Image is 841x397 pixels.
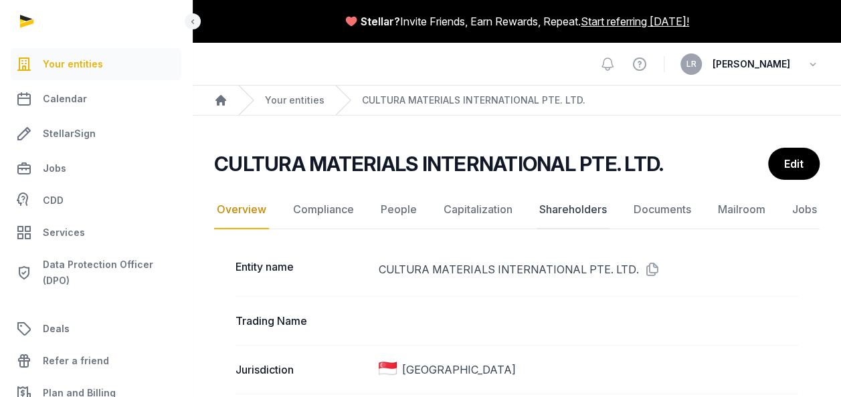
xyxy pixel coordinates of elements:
span: LR [686,60,696,68]
dd: CULTURA MATERIALS INTERNATIONAL PTE. LTD. [379,259,798,280]
span: [GEOGRAPHIC_DATA] [402,362,516,378]
a: Edit [768,148,820,180]
button: LR [680,53,702,75]
a: Jobs [11,152,181,184]
a: Compliance [290,190,357,229]
a: Jobs [789,190,820,229]
a: Data Protection Officer (DPO) [11,251,181,294]
a: Capitalization [441,190,515,229]
a: CULTURA MATERIALS INTERNATIONAL PTE. LTD. [362,94,585,107]
span: [PERSON_NAME] [713,56,790,72]
span: StellarSign [43,126,96,142]
span: Data Protection Officer (DPO) [43,257,176,289]
nav: Breadcrumb [193,86,841,116]
span: Services [43,225,85,241]
span: Stellar? [361,13,400,29]
a: StellarSign [11,118,181,150]
span: Your entities [43,56,103,72]
a: Documents [631,190,694,229]
iframe: Chat Widget [774,333,841,397]
h2: CULTURA MATERIALS INTERNATIONAL PTE. LTD. [214,152,663,176]
a: Overview [214,190,269,229]
a: Deals [11,313,181,345]
a: Your entities [265,94,324,107]
a: CDD [11,187,181,214]
a: Refer a friend [11,345,181,377]
a: Your entities [11,48,181,80]
span: Deals [43,321,70,337]
a: People [378,190,419,229]
span: Jobs [43,160,66,176]
a: Mailroom [715,190,768,229]
nav: Tabs [214,190,820,229]
span: Refer a friend [43,353,109,369]
a: Shareholders [537,190,610,229]
dt: Jurisdiction [236,362,368,378]
a: Calendar [11,83,181,115]
a: Services [11,217,181,249]
dt: Entity name [236,259,368,280]
a: Start referring [DATE]! [581,13,689,29]
dt: Trading Name [236,313,368,329]
span: Calendar [43,91,87,107]
span: CDD [43,192,64,209]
